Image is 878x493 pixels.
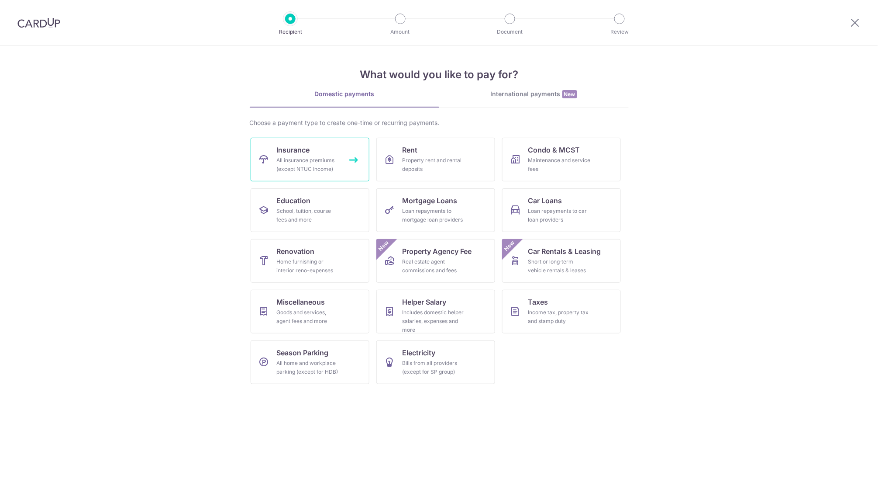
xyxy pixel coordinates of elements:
[250,67,629,83] h4: What would you like to pay for?
[251,138,369,181] a: InsuranceAll insurance premiums (except NTUC Income)
[528,156,591,174] div: Maintenance and service fees
[277,156,340,174] div: All insurance premiums (except NTUC Income)
[250,118,629,127] div: Choose a payment type to create one-time or recurring payments.
[376,239,391,253] span: New
[478,28,542,36] p: Document
[250,90,439,98] div: Domestic payments
[502,239,621,283] a: Car Rentals & LeasingShort or long‑term vehicle rentals & leasesNew
[17,17,60,28] img: CardUp
[562,90,577,98] span: New
[502,290,621,333] a: TaxesIncome tax, property tax and stamp duty
[277,195,311,206] span: Education
[587,28,652,36] p: Review
[376,239,495,283] a: Property Agency FeeReal estate agent commissions and feesNew
[502,239,516,253] span: New
[277,347,329,358] span: Season Parking
[258,28,323,36] p: Recipient
[277,359,340,376] div: All home and workplace parking (except for HDB)
[251,239,369,283] a: RenovationHome furnishing or interior reno-expenses
[376,188,495,232] a: Mortgage LoansLoan repayments to mortgage loan providers
[528,207,591,224] div: Loan repayments to car loan providers
[528,195,562,206] span: Car Loans
[277,257,340,275] div: Home furnishing or interior reno-expenses
[277,145,310,155] span: Insurance
[403,297,447,307] span: Helper Salary
[502,138,621,181] a: Condo & MCSTMaintenance and service fees
[403,207,465,224] div: Loan repayments to mortgage loan providers
[528,297,548,307] span: Taxes
[403,257,465,275] div: Real estate agent commissions and fees
[439,90,629,99] div: International payments
[528,246,601,257] span: Car Rentals & Leasing
[403,156,465,174] div: Property rent and rental deposits
[277,308,340,326] div: Goods and services, agent fees and more
[251,340,369,384] a: Season ParkingAll home and workplace parking (except for HDB)
[403,195,458,206] span: Mortgage Loans
[403,145,418,155] span: Rent
[403,359,465,376] div: Bills from all providers (except for SP group)
[376,138,495,181] a: RentProperty rent and rental deposits
[403,246,472,257] span: Property Agency Fee
[368,28,433,36] p: Amount
[376,290,495,333] a: Helper SalaryIncludes domestic helper salaries, expenses and more
[528,145,580,155] span: Condo & MCST
[528,257,591,275] div: Short or long‑term vehicle rentals & leases
[251,188,369,232] a: EducationSchool, tuition, course fees and more
[277,297,325,307] span: Miscellaneous
[502,188,621,232] a: Car LoansLoan repayments to car loan providers
[403,308,465,334] div: Includes domestic helper salaries, expenses and more
[277,207,340,224] div: School, tuition, course fees and more
[528,308,591,326] div: Income tax, property tax and stamp duty
[403,347,436,358] span: Electricity
[376,340,495,384] a: ElectricityBills from all providers (except for SP group)
[251,290,369,333] a: MiscellaneousGoods and services, agent fees and more
[277,246,315,257] span: Renovation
